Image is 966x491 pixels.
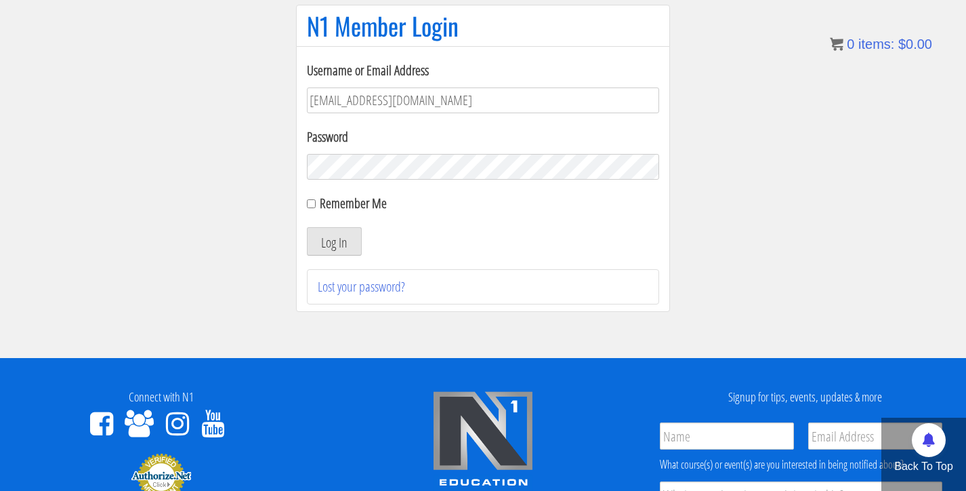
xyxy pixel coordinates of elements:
h4: Signup for tips, events, updates & more [654,391,956,404]
p: Back To Top [881,458,966,475]
span: $ [898,37,906,52]
label: Username or Email Address [307,60,659,81]
label: Remember Me [320,194,387,212]
h4: Connect with N1 [10,391,312,404]
a: 0 items: $0.00 [830,37,932,52]
input: Email Address [808,423,942,450]
label: Password [307,127,659,147]
img: icon11.png [830,37,843,51]
a: Lost your password? [318,277,405,296]
button: Log In [307,227,362,256]
input: Name [660,423,794,450]
img: n1-edu-logo [432,391,534,491]
bdi: 0.00 [898,37,932,52]
span: 0 [847,37,854,52]
div: What course(s) or event(s) are you interested in being notified about? [660,456,942,473]
h1: N1 Member Login [307,12,659,39]
span: items: [858,37,894,52]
